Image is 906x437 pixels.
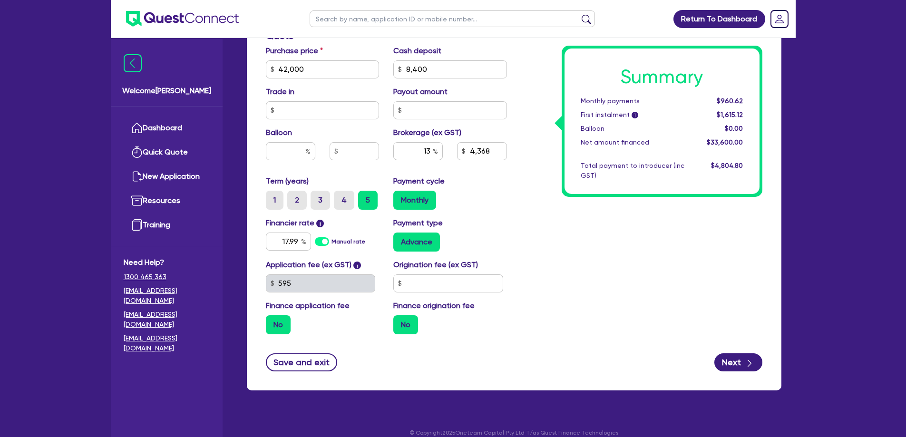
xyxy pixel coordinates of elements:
h1: Summary [581,66,743,88]
a: Resources [124,189,210,213]
span: $33,600.00 [707,138,743,146]
label: 1 [266,191,283,210]
label: Payment cycle [393,175,445,187]
label: Manual rate [331,237,365,246]
span: i [632,112,638,119]
label: 2 [287,191,307,210]
label: Finance application fee [266,300,350,311]
label: Payout amount [393,86,448,97]
img: new-application [131,171,143,182]
p: © Copyright 2025 Oneteam Capital Pty Ltd T/as Quest Finance Technologies [240,428,788,437]
a: [EMAIL_ADDRESS][DOMAIN_NAME] [124,286,210,306]
span: Need Help? [124,257,210,268]
span: i [316,220,324,227]
a: [EMAIL_ADDRESS][DOMAIN_NAME] [124,333,210,353]
label: Brokerage (ex GST) [393,127,461,138]
label: Financier rate [266,217,324,229]
div: Net amount financed [574,137,692,147]
label: Advance [393,233,440,252]
button: Save and exit [266,353,338,371]
a: Dropdown toggle [767,7,792,31]
label: Purchase price [266,45,323,57]
a: [EMAIL_ADDRESS][DOMAIN_NAME] [124,310,210,330]
label: Application fee (ex GST) [266,259,351,271]
span: $960.62 [717,97,743,105]
img: quick-quote [131,146,143,158]
img: quest-connect-logo-blue [126,11,239,27]
button: Next [714,353,762,371]
div: Balloon [574,124,692,134]
span: Welcome [PERSON_NAME] [122,85,211,97]
div: First instalment [574,110,692,120]
img: icon-menu-close [124,54,142,72]
label: No [393,315,418,334]
a: Training [124,213,210,237]
a: Return To Dashboard [673,10,765,28]
label: 4 [334,191,354,210]
input: Search by name, application ID or mobile number... [310,10,595,27]
label: Payment type [393,217,443,229]
label: Origination fee (ex GST) [393,259,478,271]
span: $1,615.12 [717,111,743,118]
label: Balloon [266,127,292,138]
span: i [353,262,361,269]
label: Cash deposit [393,45,441,57]
img: training [131,219,143,231]
a: Quick Quote [124,140,210,165]
a: Dashboard [124,116,210,140]
div: Total payment to introducer (inc GST) [574,161,692,181]
tcxspan: Call 1300 465 363 via 3CX [124,273,166,281]
label: Trade in [266,86,294,97]
label: 5 [358,191,378,210]
label: Monthly [393,191,436,210]
div: Monthly payments [574,96,692,106]
span: $4,804.80 [711,162,743,169]
label: 3 [311,191,330,210]
label: Finance origination fee [393,300,475,311]
span: $0.00 [725,125,743,132]
label: Term (years) [266,175,309,187]
img: resources [131,195,143,206]
label: No [266,315,291,334]
a: New Application [124,165,210,189]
